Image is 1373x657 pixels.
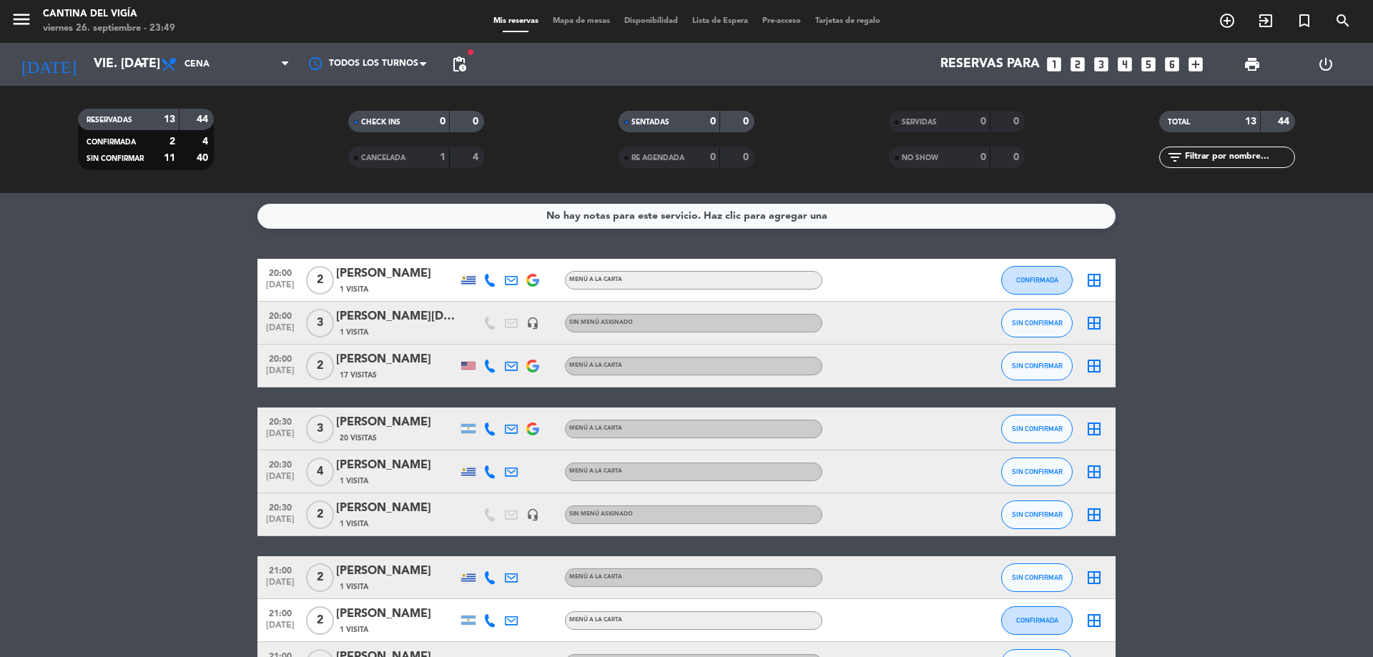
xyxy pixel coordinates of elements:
span: SIN CONFIRMAR [1012,510,1063,518]
span: 4 [306,458,334,486]
i: border_all [1086,420,1103,438]
button: SIN CONFIRMAR [1001,415,1073,443]
span: 20 Visitas [340,433,377,444]
span: 21:00 [262,604,298,621]
span: 1 Visita [340,581,368,593]
button: SIN CONFIRMAR [1001,563,1073,592]
span: CHECK INS [361,119,400,126]
span: SIN CONFIRMAR [1012,425,1063,433]
span: SIN CONFIRMAR [1012,319,1063,327]
i: looks_one [1045,55,1063,74]
span: [DATE] [262,280,298,297]
span: NO SHOW [902,154,938,162]
strong: 0 [473,117,481,127]
span: print [1244,56,1261,73]
i: menu [11,9,32,30]
span: 2 [306,563,334,592]
span: 2 [306,266,334,295]
i: border_all [1086,272,1103,289]
span: 20:00 [262,307,298,323]
i: filter_list [1166,149,1183,166]
span: MENÚ A LA CARTA [569,277,622,282]
span: 1 Visita [340,518,368,530]
span: 20:00 [262,264,298,280]
span: 1 Visita [340,624,368,636]
span: 20:30 [262,498,298,515]
i: looks_two [1068,55,1087,74]
span: TOTAL [1168,119,1190,126]
span: 20:00 [262,350,298,366]
img: google-logo.png [526,423,539,435]
div: [PERSON_NAME] [336,562,458,581]
div: LOG OUT [1289,43,1362,86]
span: SENTADAS [631,119,669,126]
i: headset_mic [526,508,539,521]
button: SIN CONFIRMAR [1001,309,1073,337]
div: [PERSON_NAME] [336,413,458,432]
i: exit_to_app [1257,12,1274,29]
strong: 0 [440,117,446,127]
span: CONFIRMADA [1016,276,1058,284]
i: add_box [1186,55,1205,74]
div: Cantina del Vigía [43,7,175,21]
span: SIN CONFIRMAR [1012,362,1063,370]
span: Disponibilidad [617,17,685,25]
span: MENÚ A LA CARTA [569,468,622,474]
span: Reservas para [940,57,1040,71]
strong: 44 [197,114,211,124]
i: arrow_drop_down [133,56,150,73]
span: [DATE] [262,621,298,637]
span: MENÚ A LA CARTA [569,574,622,580]
span: MENÚ A LA CARTA [569,362,622,368]
span: SIN CONFIRMAR [1012,468,1063,475]
span: [DATE] [262,429,298,445]
div: No hay notas para este servicio. Haz clic para agregar una [546,208,827,224]
div: [PERSON_NAME] [336,456,458,475]
div: [PERSON_NAME] [336,605,458,623]
span: Sin menú asignado [569,320,633,325]
span: [DATE] [262,323,298,340]
i: headset_mic [526,317,539,330]
i: add_circle_outline [1219,12,1236,29]
strong: 0 [980,152,986,162]
input: Filtrar por nombre... [1183,149,1294,165]
i: border_all [1086,612,1103,629]
strong: 1 [440,152,446,162]
i: search [1334,12,1352,29]
span: Tarjetas de regalo [808,17,887,25]
div: viernes 26. septiembre - 23:49 [43,21,175,36]
span: Pre-acceso [755,17,808,25]
strong: 0 [743,152,752,162]
span: 20:30 [262,455,298,472]
span: CONFIRMADA [1016,616,1058,624]
span: MENÚ A LA CARTA [569,617,622,623]
img: google-logo.png [526,360,539,372]
strong: 40 [197,153,211,163]
span: SIN CONFIRMAR [1012,573,1063,581]
span: 2 [306,606,334,635]
i: looks_5 [1139,55,1158,74]
strong: 0 [710,152,716,162]
span: 21:00 [262,561,298,578]
strong: 0 [743,117,752,127]
span: 2 [306,500,334,529]
i: border_all [1086,357,1103,375]
span: 1 Visita [340,284,368,295]
span: Mapa de mesas [546,17,617,25]
strong: 13 [1245,117,1256,127]
strong: 13 [164,114,175,124]
i: looks_4 [1116,55,1134,74]
span: fiber_manual_record [466,48,475,56]
i: border_all [1086,506,1103,523]
span: RESERVADAS [87,117,132,124]
span: CONFIRMADA [87,139,136,146]
span: Sin menú asignado [569,511,633,517]
strong: 0 [1013,117,1022,127]
i: [DATE] [11,49,87,80]
i: power_settings_new [1317,56,1334,73]
i: looks_6 [1163,55,1181,74]
i: turned_in_not [1296,12,1313,29]
button: CONFIRMADA [1001,266,1073,295]
img: google-logo.png [526,274,539,287]
strong: 4 [202,137,211,147]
